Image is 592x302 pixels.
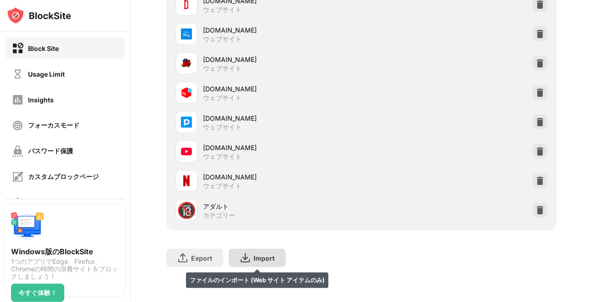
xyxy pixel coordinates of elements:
[6,6,71,25] img: logo-blocksite.svg
[203,64,242,73] div: ウェブサイト
[28,198,41,207] div: 設定
[186,273,328,288] div: ファイルのインポート (Web サイト アイテムのみ)
[28,173,99,181] div: カスタムブロックページ
[28,70,65,78] div: Usage Limit
[181,175,192,186] img: favicons
[203,123,242,131] div: ウェブサイト
[12,171,23,183] img: customize-block-page-off.svg
[11,247,119,256] div: Windows版のBlockSite
[203,152,242,161] div: ウェブサイト
[203,172,361,182] div: [DOMAIN_NAME]
[18,289,57,296] div: 今すぐ体験！
[203,211,235,219] div: カテゴリー
[191,254,212,262] div: Export
[254,254,275,262] div: Import
[203,6,242,14] div: ウェブサイト
[181,146,192,157] img: favicons
[177,201,196,220] div: 🔞
[11,258,119,280] div: 1つのアプリでEdge、Firefox、Chromeの時間の浪費サイトをブロックしましょう！
[12,43,23,54] img: block-on.svg
[28,147,73,156] div: パスワード保護
[12,145,23,157] img: password-protection-off.svg
[203,143,361,152] div: [DOMAIN_NAME]
[12,68,23,80] img: time-usage-off.svg
[28,96,54,104] div: Insights
[203,84,361,94] div: [DOMAIN_NAME]
[11,210,44,243] img: push-desktop.svg
[12,197,23,208] img: settings-off.svg
[181,28,192,39] img: favicons
[28,121,79,130] div: フォーカスモード
[203,113,361,123] div: [DOMAIN_NAME]
[12,94,23,106] img: insights-off.svg
[203,55,361,64] div: [DOMAIN_NAME]
[28,45,59,52] div: Block Site
[203,94,242,102] div: ウェブサイト
[203,182,242,190] div: ウェブサイト
[203,35,242,43] div: ウェブサイト
[203,201,361,211] div: アダルト
[12,120,23,131] img: focus-off.svg
[181,117,192,128] img: favicons
[181,58,192,69] img: favicons
[181,87,192,98] img: favicons
[203,25,361,35] div: [DOMAIN_NAME]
